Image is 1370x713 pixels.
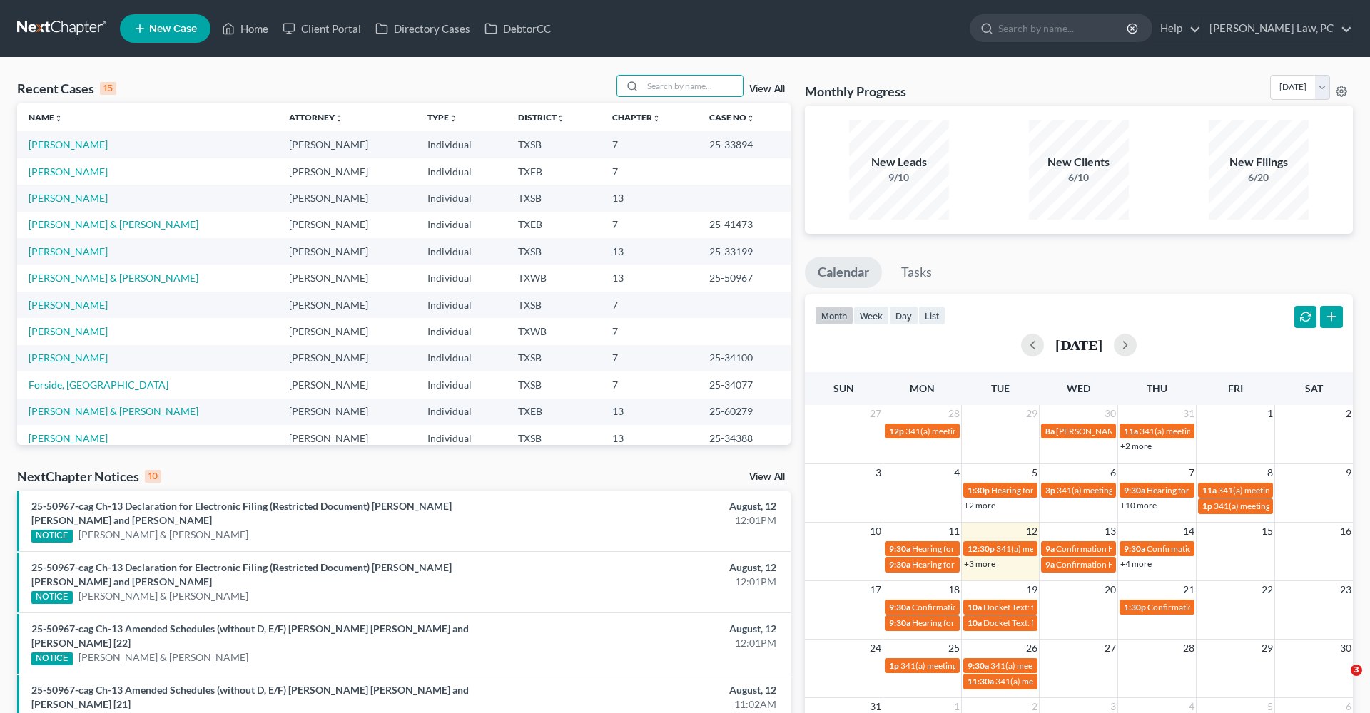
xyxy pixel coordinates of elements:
td: Individual [416,158,507,185]
a: +10 more [1120,500,1157,511]
span: 27 [1103,640,1117,657]
span: 341(a) meeting for [PERSON_NAME] [1057,485,1194,496]
a: View All [749,84,785,94]
td: 7 [601,212,697,238]
span: 19 [1025,581,1039,598]
td: TXWB [507,265,602,291]
td: 13 [601,185,697,211]
a: Districtunfold_more [518,112,565,123]
div: 6/10 [1029,170,1129,185]
td: 7 [601,371,697,398]
a: [PERSON_NAME] [29,352,108,364]
div: August, 12 [537,683,776,697]
span: 11 [947,523,961,540]
a: Client Portal [275,16,368,41]
a: [PERSON_NAME] & [PERSON_NAME] [29,405,198,417]
i: unfold_more [335,114,343,123]
a: [PERSON_NAME] [29,299,108,311]
span: 3 [1351,665,1362,676]
a: [PERSON_NAME] [29,245,108,257]
span: 341(a) meeting for [PERSON_NAME] [1218,485,1356,496]
span: 11a [1124,426,1138,436]
span: Docket Text: for [PERSON_NAME] [983,602,1111,612]
td: 25-50967 [698,265,791,291]
a: [PERSON_NAME] & [PERSON_NAME] [78,589,248,603]
span: 11:30a [968,676,994,687]
span: Hearing for [PERSON_NAME] [1147,485,1258,496]
td: TXEB [507,212,602,238]
span: 29 [1025,405,1039,422]
button: week [853,306,889,325]
td: 25-41473 [698,212,791,238]
a: Typeunfold_more [427,112,457,123]
span: 5 [1030,464,1039,481]
a: 25-50967-cag Ch-13 Declaration for Electronic Filing (Restricted Document) [PERSON_NAME] [PERSON_... [31,561,452,588]
td: 7 [601,292,697,318]
span: 26 [1025,640,1039,657]
span: Hearing for [PERSON_NAME] [912,543,1023,554]
span: 8 [1266,464,1274,481]
td: [PERSON_NAME] [278,131,415,158]
span: New Case [149,24,197,34]
h2: [DATE] [1055,337,1102,352]
a: 25-50967-cag Ch-13 Amended Schedules (without D, E/F) [PERSON_NAME] [PERSON_NAME] and [PERSON_NAM... [31,622,469,649]
td: 13 [601,238,697,265]
div: 12:01PM [537,513,776,528]
span: 8a [1045,426,1055,436]
div: 10 [145,470,161,483]
a: Help [1153,16,1201,41]
span: 23 [1339,581,1353,598]
td: TXEB [507,399,602,425]
td: Individual [416,371,507,398]
i: unfold_more [54,114,63,123]
span: Hearing for [PERSON_NAME] [912,617,1023,628]
td: TXSB [507,238,602,265]
div: 12:01PM [537,575,776,589]
span: 16 [1339,523,1353,540]
span: Mon [910,382,935,394]
a: Forside, [GEOGRAPHIC_DATA] [29,379,168,391]
td: Individual [416,238,507,265]
td: [PERSON_NAME] [278,158,415,185]
td: TXSB [507,185,602,211]
a: +2 more [1120,441,1152,451]
td: 25-33199 [698,238,791,265]
i: unfold_more [652,114,661,123]
td: Individual [416,185,507,211]
span: 7 [1187,464,1196,481]
span: Wed [1067,382,1090,394]
td: [PERSON_NAME] [278,185,415,211]
a: [PERSON_NAME] [29,192,108,204]
span: 12 [1025,523,1039,540]
i: unfold_more [449,114,457,123]
div: New Filings [1209,154,1309,170]
td: 7 [601,158,697,185]
td: 25-34388 [698,425,791,451]
i: unfold_more [557,114,565,123]
span: 341(a) meeting for [PERSON_NAME] [1214,501,1351,511]
span: 28 [1182,640,1196,657]
td: TXSB [507,292,602,318]
a: +3 more [964,558,995,569]
a: [PERSON_NAME] & [PERSON_NAME] [29,272,198,284]
span: 12:30p [968,543,995,554]
a: [PERSON_NAME] & [PERSON_NAME] [29,218,198,230]
td: Individual [416,318,507,344]
div: 15 [100,82,116,95]
span: 30 [1339,640,1353,657]
span: 27 [868,405,883,422]
td: 7 [601,318,697,344]
a: Nameunfold_more [29,112,63,123]
td: 7 [601,345,697,371]
a: Home [215,16,275,41]
td: [PERSON_NAME] [278,238,415,265]
div: NOTICE [31,530,73,543]
span: 9:30a [889,617,910,628]
span: 1:30p [1124,602,1146,612]
h3: Monthly Progress [805,83,906,100]
div: NOTICE [31,591,73,604]
span: Sat [1305,382,1323,394]
td: [PERSON_NAME] [278,292,415,318]
span: 12p [889,426,904,436]
span: Thu [1147,382,1167,394]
